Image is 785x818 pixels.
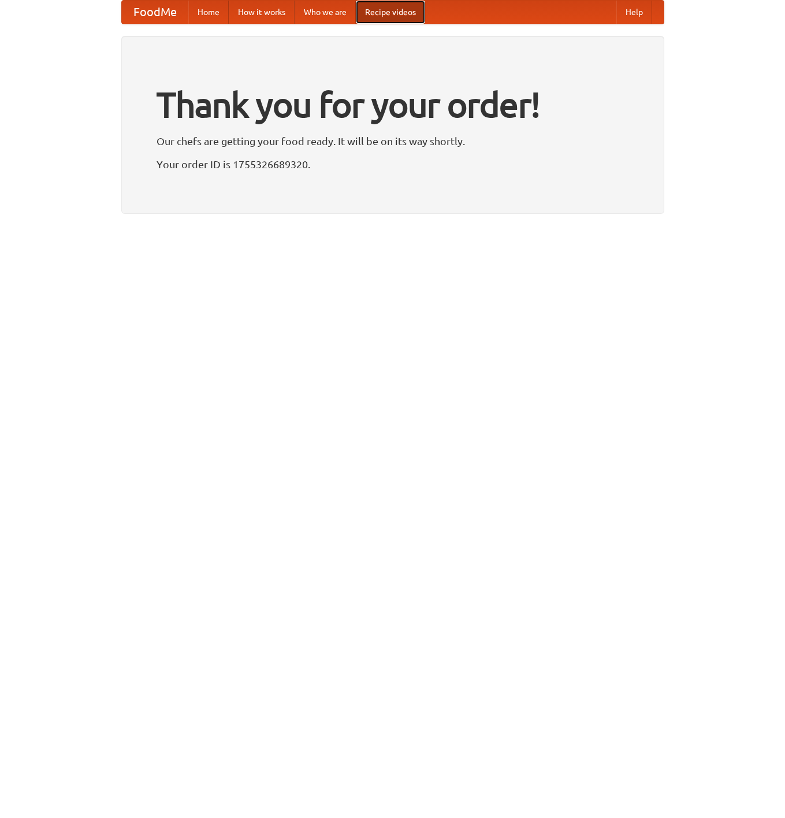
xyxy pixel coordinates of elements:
[356,1,425,24] a: Recipe videos
[188,1,229,24] a: Home
[122,1,188,24] a: FoodMe
[229,1,295,24] a: How it works
[157,77,629,132] h1: Thank you for your order!
[295,1,356,24] a: Who we are
[157,156,629,173] p: Your order ID is 1755326689320.
[616,1,652,24] a: Help
[157,132,629,150] p: Our chefs are getting your food ready. It will be on its way shortly.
